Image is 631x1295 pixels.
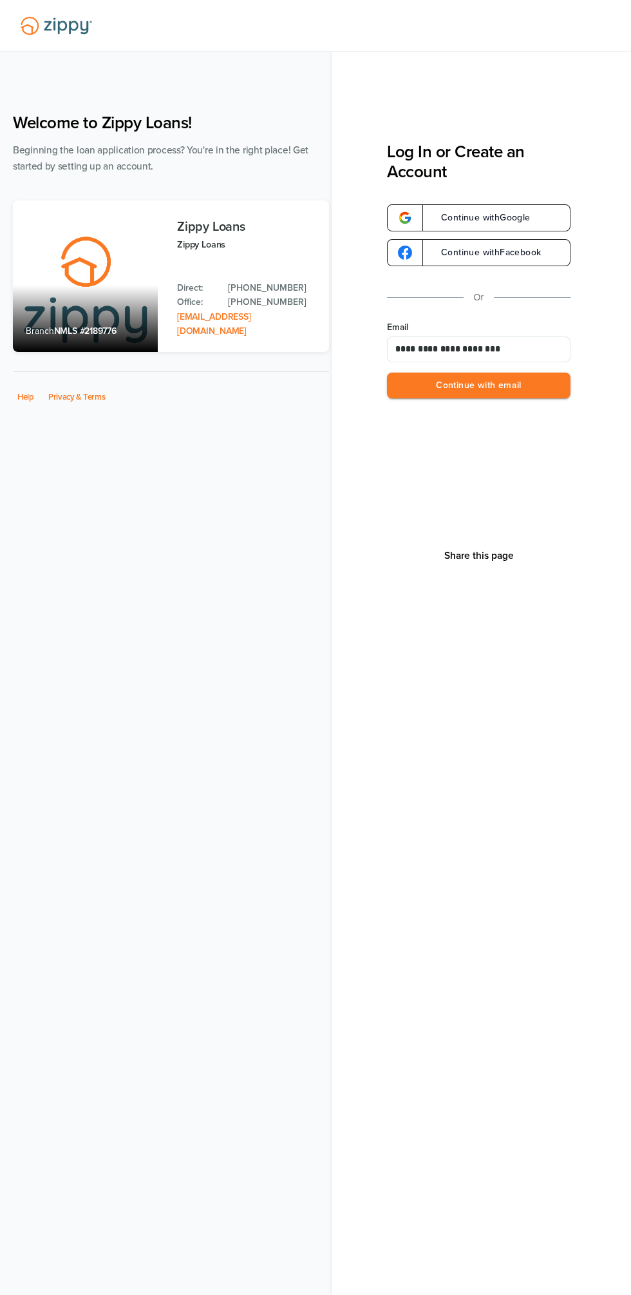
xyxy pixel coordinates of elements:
span: Beginning the loan application process? You're in the right place! Get started by setting up an a... [13,144,308,172]
img: Lender Logo [13,11,100,41]
a: Email Address: zippyguide@zippymh.com [177,311,250,336]
span: Branch [26,326,54,336]
a: Direct Phone: 512-975-2947 [228,281,316,295]
img: google-logo [398,211,412,225]
p: Zippy Loans [177,237,316,252]
a: google-logoContinue withFacebook [387,239,570,266]
span: Continue with Facebook [428,248,541,257]
h1: Welcome to Zippy Loans! [13,113,329,133]
a: Office Phone: 512-975-2947 [228,295,316,309]
h3: Zippy Loans [177,220,316,234]
input: Email Address [387,336,570,362]
a: Help [17,392,34,402]
button: Continue with email [387,373,570,399]
img: google-logo [398,246,412,260]
p: Direct: [177,281,215,295]
label: Email [387,321,570,334]
a: Privacy & Terms [48,392,106,402]
h3: Log In or Create an Account [387,142,570,182]
span: Continue with Google [428,213,531,222]
button: Share This Page [440,549,518,562]
p: Or [474,289,484,306]
span: NMLS #2189776 [54,326,117,336]
a: google-logoContinue withGoogle [387,204,570,231]
p: Office: [177,295,215,309]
